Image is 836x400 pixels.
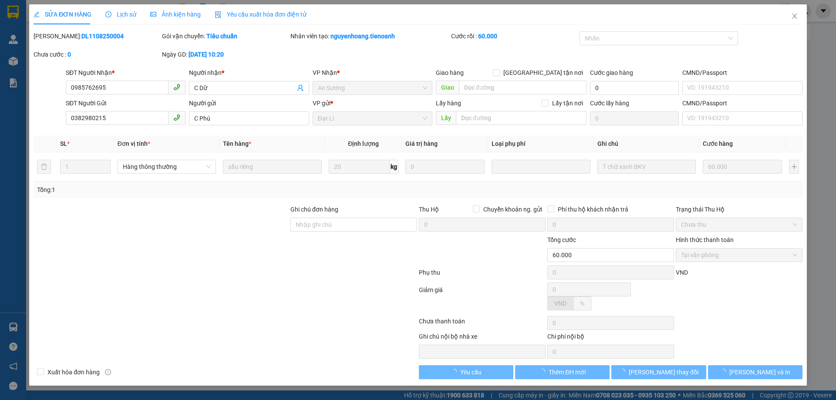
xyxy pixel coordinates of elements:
span: SL [60,140,67,147]
span: Lấy tận nơi [549,98,587,108]
button: Yêu cầu [419,365,513,379]
span: Ảnh kiện hàng [150,11,201,18]
input: Ghi chú đơn hàng [290,218,417,232]
span: Phí thu hộ khách nhận trả [554,205,632,214]
span: Chuyển khoản ng. gửi [480,205,546,214]
b: 60.000 [478,33,497,40]
div: Chưa cước : [34,50,160,59]
span: [PERSON_NAME] thay đổi [629,367,698,377]
input: Ghi Chú [597,160,696,174]
span: [PERSON_NAME] và In [729,367,790,377]
div: Chi phí nội bộ [547,332,674,345]
span: phone [173,114,180,121]
span: Yêu cầu xuất hóa đơn điện tử [215,11,307,18]
div: Cước rồi : [451,31,578,41]
span: close [791,13,798,20]
label: Hình thức thanh toán [676,236,734,243]
label: Cước lấy hàng [590,100,629,107]
div: Giảm giá [418,285,546,314]
img: icon [215,11,222,18]
b: [DATE] 10:20 [189,51,224,58]
span: loading [539,369,549,375]
label: Cước giao hàng [590,69,633,76]
span: An Sương [318,81,427,94]
b: nguyenhoang.tienoanh [330,33,395,40]
div: Nhân viên tạo: [290,31,449,41]
span: Lấy hàng [436,100,461,107]
span: kg [390,160,398,174]
span: Giá trị hàng [405,140,438,147]
span: Tổng cước [547,236,576,243]
span: VND [676,269,688,276]
span: Giao [436,81,459,94]
b: 0 [67,51,71,58]
span: Đơn vị tính [118,140,150,147]
span: info-circle [105,369,111,375]
span: [GEOGRAPHIC_DATA] tận nơi [500,68,587,77]
button: [PERSON_NAME] thay đổi [611,365,706,379]
span: VND [554,300,566,307]
label: Ghi chú đơn hàng [290,206,338,213]
span: VP Nhận [313,69,337,76]
span: phone [173,84,180,91]
div: VP gửi [313,98,432,108]
button: plus [789,160,799,174]
span: edit [34,11,40,17]
span: picture [150,11,156,17]
div: CMND/Passport [682,98,802,108]
b: Tiêu chuẩn [206,33,237,40]
input: Dọc đường [459,81,587,94]
span: loading [720,369,729,375]
span: loading [451,369,460,375]
span: Hàng thông thường [123,160,211,173]
div: Người gửi [189,98,309,108]
button: Thêm ĐH mới [515,365,610,379]
div: Tổng: 1 [37,185,323,195]
span: Yêu cầu [460,367,482,377]
span: Cước hàng [703,140,733,147]
input: 0 [405,160,485,174]
input: Dọc đường [456,111,587,125]
span: Thêm ĐH mới [549,367,586,377]
span: Thu Hộ [419,206,439,213]
div: CMND/Passport [682,68,802,77]
input: 0 [703,160,782,174]
input: Cước lấy hàng [590,111,679,125]
span: loading [619,369,629,375]
span: clock-circle [105,11,111,17]
div: Người nhận [189,68,309,77]
span: Định lượng [348,140,379,147]
div: [PERSON_NAME]: [34,31,160,41]
span: SỬA ĐƠN HÀNG [34,11,91,18]
span: Tại văn phòng [681,249,797,262]
input: Cước giao hàng [590,81,679,95]
span: Xuất hóa đơn hàng [44,367,103,377]
div: Ngày GD: [162,50,289,59]
span: Chưa thu [681,218,797,231]
span: % [580,300,584,307]
span: Lấy [436,111,456,125]
div: Phụ thu [418,268,546,283]
span: Tên hàng [223,140,251,147]
div: Ghi chú nội bộ nhà xe [419,332,546,345]
button: delete [37,160,51,174]
th: Loại phụ phí [488,135,593,152]
span: Đạt Lí [318,112,427,125]
div: Trạng thái Thu Hộ [676,205,802,214]
button: Close [782,4,807,29]
div: SĐT Người Nhận [66,68,185,77]
button: [PERSON_NAME] và In [708,365,802,379]
div: Chưa thanh toán [418,316,546,332]
span: Lịch sử [105,11,136,18]
div: SĐT Người Gửi [66,98,185,108]
input: VD: Bàn, Ghế [223,160,321,174]
div: Gói vận chuyển: [162,31,289,41]
b: DL1108250004 [81,33,124,40]
span: user-add [297,84,304,91]
th: Ghi chú [594,135,699,152]
span: Giao hàng [436,69,464,76]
